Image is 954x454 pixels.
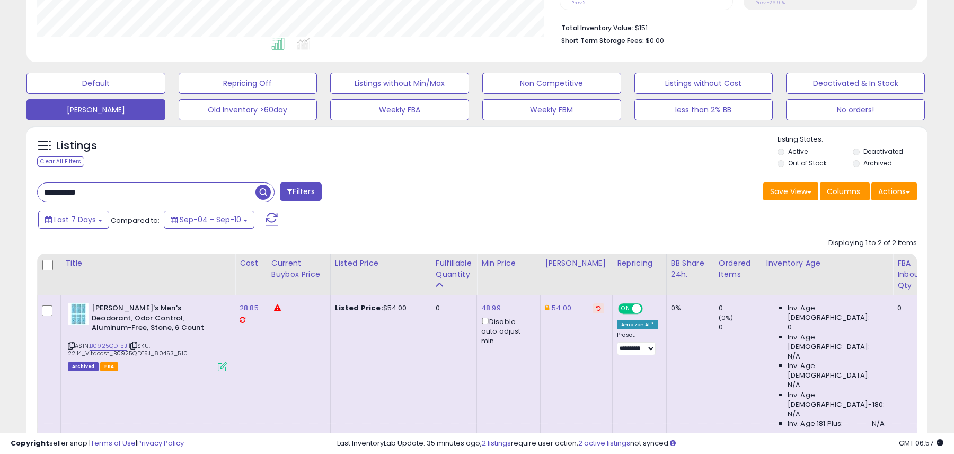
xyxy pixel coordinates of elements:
[26,99,165,120] button: [PERSON_NAME]
[482,438,511,448] a: 2 listings
[68,342,188,357] span: | SKU: 22.14_Vitacost_B0925QDT5J_80453_510
[37,156,84,167] div: Clear All Filters
[786,99,925,120] button: No orders!
[788,322,792,332] span: 0
[778,135,927,145] p: Listing States:
[788,380,800,390] span: N/A
[11,438,49,448] strong: Copyright
[271,258,326,280] div: Current Buybox Price
[899,438,943,448] span: 2025-09-18 06:57 GMT
[481,258,536,269] div: Min Price
[871,182,917,200] button: Actions
[164,211,254,229] button: Sep-04 - Sep-10
[634,99,773,120] button: less than 2% BB
[240,258,262,269] div: Cost
[137,438,184,448] a: Privacy Policy
[863,147,903,156] label: Deactivated
[897,258,929,291] div: FBA inbound Qty
[671,303,706,313] div: 0%
[641,304,658,313] span: OFF
[92,303,220,336] b: [PERSON_NAME]'s Men's Deodorant, Odor Control, Aluminum-Free, Stone, 6 Count
[788,147,808,156] label: Active
[330,99,469,120] button: Weekly FBA
[788,333,885,352] span: Inv. Age [DEMOGRAPHIC_DATA]:
[91,438,136,448] a: Terms of Use
[763,182,818,200] button: Save View
[26,73,165,94] button: Default
[863,159,892,168] label: Archived
[788,361,885,380] span: Inv. Age [DEMOGRAPHIC_DATA]:
[788,409,800,419] span: N/A
[766,258,888,269] div: Inventory Age
[617,320,658,329] div: Amazon AI *
[719,303,762,313] div: 0
[561,36,644,45] b: Short Term Storage Fees:
[436,303,469,313] div: 0
[788,303,885,322] span: Inv. Age [DEMOGRAPHIC_DATA]:
[68,303,227,370] div: ASIN:
[68,303,89,325] img: 41yxeDh1orL._SL40_.jpg
[436,258,472,280] div: Fulfillable Quantity
[90,342,127,351] a: B0925QDT5J
[719,313,734,322] small: (0%)
[482,73,621,94] button: Non Competitive
[788,419,843,429] span: Inv. Age 181 Plus:
[872,419,885,429] span: N/A
[788,159,827,168] label: Out of Stock
[897,303,925,313] div: 0
[561,23,633,32] b: Total Inventory Value:
[827,186,860,197] span: Columns
[179,73,317,94] button: Repricing Off
[179,99,317,120] button: Old Inventory >60day
[545,258,608,269] div: [PERSON_NAME]
[671,258,710,280] div: BB Share 24h.
[54,214,96,225] span: Last 7 Days
[788,352,800,361] span: N/A
[578,438,630,448] a: 2 active listings
[561,21,909,33] li: $151
[330,73,469,94] button: Listings without Min/Max
[786,73,925,94] button: Deactivated & In Stock
[617,331,658,355] div: Preset:
[719,258,757,280] div: Ordered Items
[180,214,241,225] span: Sep-04 - Sep-10
[828,238,917,248] div: Displaying 1 to 2 of 2 items
[335,303,423,313] div: $54.00
[38,211,109,229] button: Last 7 Days
[617,258,662,269] div: Repricing
[619,304,632,313] span: ON
[634,73,773,94] button: Listings without Cost
[280,182,321,201] button: Filters
[240,303,259,313] a: 28.85
[481,303,501,313] a: 48.99
[335,303,383,313] b: Listed Price:
[56,138,97,153] h5: Listings
[68,362,99,371] span: Listings that have been deleted from Seller Central
[552,303,571,313] a: 54.00
[111,215,160,225] span: Compared to:
[482,99,621,120] button: Weekly FBM
[11,439,184,449] div: seller snap | |
[100,362,118,371] span: FBA
[337,439,943,449] div: Last InventoryLab Update: 35 minutes ago, require user action, not synced.
[65,258,231,269] div: Title
[820,182,870,200] button: Columns
[481,316,532,346] div: Disable auto adjust min
[335,258,427,269] div: Listed Price
[719,322,762,332] div: 0
[788,390,885,409] span: Inv. Age [DEMOGRAPHIC_DATA]-180:
[646,36,664,46] span: $0.00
